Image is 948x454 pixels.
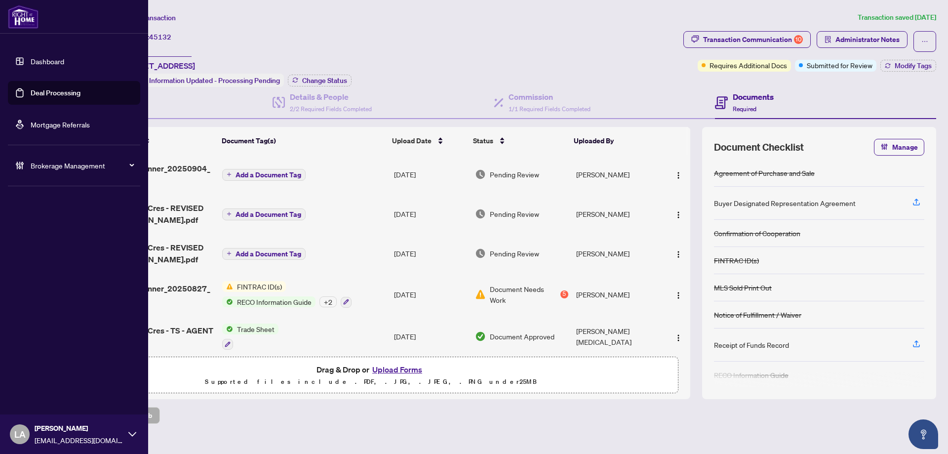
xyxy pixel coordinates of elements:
span: Add a Document Tag [236,250,301,257]
td: [PERSON_NAME][MEDICAL_DATA] [572,316,662,358]
div: Agreement of Purchase and Sale [714,167,815,178]
td: [DATE] [390,234,471,273]
td: [DATE] [390,194,471,234]
div: 10 [794,35,803,44]
span: Document Checklist [714,140,804,154]
td: [DATE] [390,155,471,194]
span: [EMAIL_ADDRESS][DOMAIN_NAME] [35,435,123,446]
span: Upload Date [392,135,432,146]
td: [DATE] [390,316,471,358]
img: Document Status [475,248,486,259]
td: [DATE] [390,273,471,316]
h4: Documents [733,91,774,103]
img: Logo [674,334,682,342]
th: Status [469,127,570,155]
div: Confirmation of Cooperation [714,228,800,239]
a: Mortgage Referrals [31,120,90,129]
p: Supported files include .PDF, .JPG, .JPEG, .PNG under 25 MB [70,376,672,388]
span: Change Status [302,77,347,84]
a: Dashboard [31,57,64,66]
span: Brokerage Management [31,160,133,171]
span: richmondhillscanner_20250827_171613.pdf [91,283,214,306]
span: Requires Additional Docs [710,60,787,71]
button: Status IconFINTRAC ID(s)Status IconRECO Information Guide+2 [222,281,352,308]
button: Add a Document Tag [222,248,306,260]
div: + 2 [319,296,337,307]
span: ellipsis [921,38,928,45]
img: Document Status [475,289,486,300]
h4: Details & People [290,91,372,103]
button: Transaction Communication10 [683,31,811,48]
button: Add a Document Tag [222,168,306,181]
span: 809-85 Oneida Cres - REVISED TS FOR [PERSON_NAME].pdf [91,202,214,226]
span: [PERSON_NAME] [35,423,123,434]
div: Receipt of Funds Record [714,339,789,350]
td: [PERSON_NAME] [572,155,662,194]
button: Logo [671,329,686,344]
button: Upload Forms [369,363,425,376]
td: [PERSON_NAME] [572,234,662,273]
article: Transaction saved [DATE] [858,12,936,23]
button: Logo [671,206,686,222]
h4: Commission [509,91,591,103]
span: richmondhillscanner_20250904_163958.pdf [91,163,214,186]
span: Modify Tags [895,62,932,69]
span: Pending Review [490,208,539,219]
button: Logo [671,287,686,302]
div: Buyer Designated Representation Agreement [714,198,856,208]
span: Add a Document Tag [236,211,301,218]
img: Document Status [475,208,486,219]
div: Notice of Fulfillment / Waiver [714,309,801,320]
img: Status Icon [222,324,233,334]
button: Add a Document Tag [222,247,306,260]
td: [PERSON_NAME] [572,194,662,234]
div: MLS Sold Print Out [714,282,772,293]
img: logo [8,5,39,29]
span: View Transaction [123,13,176,22]
img: Status Icon [222,281,233,292]
div: Status: [122,74,284,87]
span: Drag & Drop orUpload FormsSupported files include .PDF, .JPG, .JPEG, .PNG under25MB [64,357,678,394]
span: Add a Document Tag [236,171,301,178]
span: Document Needs Work [490,284,558,305]
span: [STREET_ADDRESS] [122,60,195,72]
th: Document Tag(s) [218,127,388,155]
span: FINTRAC ID(s) [233,281,286,292]
div: Transaction Communication [703,32,803,47]
span: 2/2 Required Fields Completed [290,105,372,113]
span: solution [825,36,831,43]
th: Upload Date [388,127,469,155]
span: Trade Sheet [233,324,278,334]
span: plus [227,251,232,256]
div: FINTRAC ID(s) [714,255,759,266]
span: 1/1 Required Fields Completed [509,105,591,113]
div: 5 [560,290,568,298]
img: Logo [674,211,682,219]
span: plus [227,211,232,216]
img: Status Icon [222,296,233,307]
button: Modify Tags [880,60,936,72]
button: Manage [874,139,924,156]
td: [PERSON_NAME] [572,273,662,316]
span: RECO Information Guide [233,296,316,307]
button: Add a Document Tag [222,169,306,181]
span: 809-85 Oneida Cres - TS - AGENT TO REVIEW - [PERSON_NAME].pdf [91,325,214,348]
span: Pending Review [490,248,539,259]
span: LA [14,427,26,441]
span: 809-85 Oneida Cres - REVISED TS FOR [PERSON_NAME].pdf [91,242,214,265]
button: Add a Document Tag [222,207,306,220]
button: Logo [671,166,686,182]
button: Open asap [908,419,938,449]
img: Document Status [475,331,486,342]
img: Logo [674,250,682,258]
button: Logo [671,246,686,261]
button: Status IconTrade Sheet [222,324,278,350]
img: Logo [674,291,682,299]
img: Document Status [475,169,486,180]
a: Deal Processing [31,88,80,97]
span: Status [473,135,493,146]
button: Change Status [288,75,352,86]
span: Required [733,105,756,113]
span: Pending Review [490,169,539,180]
span: 45132 [149,33,171,41]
